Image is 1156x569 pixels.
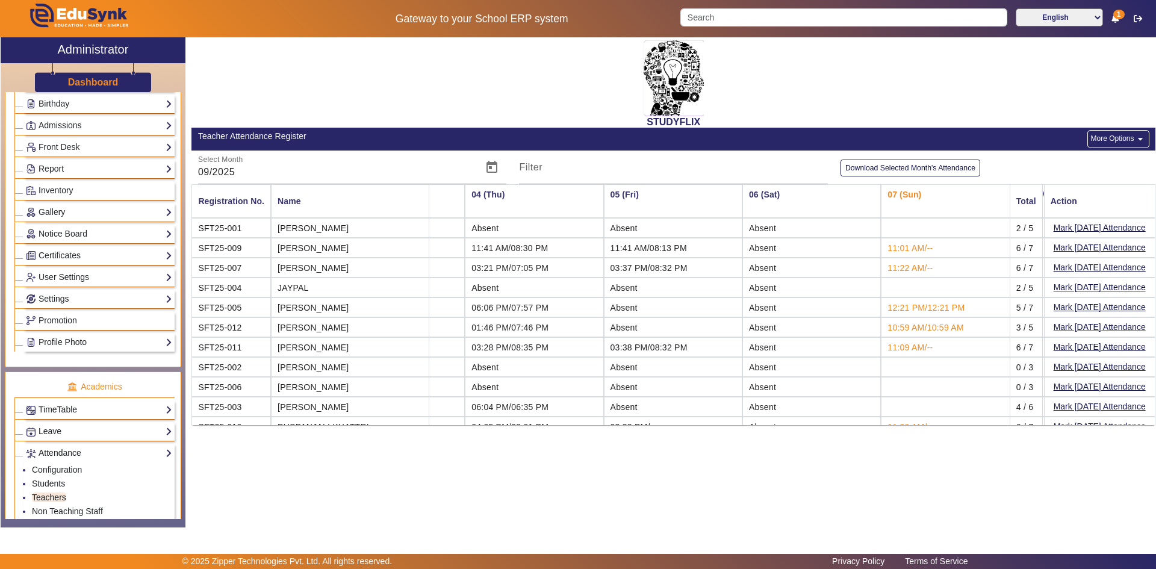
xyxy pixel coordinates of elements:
[471,243,548,253] span: 11:41 AM/08:30 PM
[26,184,172,197] a: Inventory
[1009,238,1042,258] mat-cell: 6 / 7
[749,283,776,293] span: Absent
[198,156,243,164] mat-label: Select Month
[887,263,933,273] span: 11:22 AM/--
[1052,300,1147,315] button: Mark [DATE] Attendance
[191,377,271,397] mat-cell: SFT25-006
[191,238,271,258] mat-cell: SFT25-009
[271,184,429,218] mat-header-cell: Name
[749,382,776,392] span: Absent
[611,323,638,332] span: Absent
[1009,184,1042,218] mat-header-cell: Total
[471,402,548,412] span: 06:04 PM/06:35 PM
[644,40,704,116] img: 2da83ddf-6089-4dce-a9e2-416746467bdd
[1052,399,1147,414] button: Mark [DATE] Attendance
[611,243,687,253] span: 11:41 AM/08:13 PM
[191,397,271,417] mat-cell: SFT25-003
[611,303,638,312] span: Absent
[841,160,980,176] button: Download Selected Month's Attendance
[191,278,271,297] mat-cell: SFT25-004
[191,184,271,218] mat-header-cell: Registration No.
[191,258,271,278] mat-cell: SFT25-007
[471,263,548,273] span: 03:21 PM/07:05 PM
[68,76,119,88] h3: Dashboard
[887,323,963,332] span: 10:59 AM/10:59 AM
[1044,184,1155,218] mat-header-cell: Action
[1052,260,1147,275] button: Mark [DATE] Attendance
[749,263,776,273] span: Absent
[271,417,429,437] mat-cell: PUSPANJALI KHATTRI
[1134,133,1146,145] mat-icon: arrow_drop_down
[39,185,73,195] span: Inventory
[749,402,776,412] span: Absent
[1052,419,1147,434] button: Mark [DATE] Attendance
[887,343,933,352] span: 11:09 AM/--
[191,297,271,317] mat-cell: SFT25-005
[14,381,175,393] p: Academics
[1009,258,1042,278] mat-cell: 6 / 7
[191,218,271,238] mat-cell: SFT25-001
[1052,379,1147,394] button: Mark [DATE] Attendance
[611,362,638,372] span: Absent
[67,382,78,393] img: academic.png
[182,555,393,568] p: © 2025 Zipper Technologies Pvt. Ltd. All rights reserved.
[1009,278,1042,297] mat-cell: 2 / 5
[271,297,429,317] mat-cell: [PERSON_NAME]
[271,357,429,377] mat-cell: [PERSON_NAME]
[32,465,82,474] a: Configuration
[611,422,656,432] span: 03:38 PM/--
[1052,320,1147,335] button: Mark [DATE] Attendance
[611,263,688,273] span: 03:37 PM/08:32 PM
[749,323,776,332] span: Absent
[749,362,776,372] span: Absent
[1009,317,1042,337] mat-cell: 3 / 5
[1052,359,1147,375] button: Mark [DATE] Attendance
[26,186,36,195] img: Inventory.png
[67,76,119,89] a: Dashboard
[26,316,36,325] img: Branchoperations.png
[271,377,429,397] mat-cell: [PERSON_NAME]
[191,116,1155,128] h2: STUDYFLIX
[680,8,1007,26] input: Search
[271,397,429,417] mat-cell: [PERSON_NAME]
[611,382,638,392] span: Absent
[749,422,776,432] span: Absent
[611,283,638,293] span: Absent
[749,243,776,253] span: Absent
[471,422,548,432] span: 04:05 PM/08:01 PM
[1009,218,1042,238] mat-cell: 2 / 5
[1009,337,1042,357] mat-cell: 6 / 7
[198,130,667,143] div: Teacher Attendance Register
[271,258,429,278] mat-cell: [PERSON_NAME]
[32,479,65,488] a: Students
[749,303,776,312] span: Absent
[271,278,429,297] mat-cell: JAYPAL
[1009,357,1042,377] mat-cell: 0 / 3
[465,184,603,218] th: 04 (Thu)
[26,314,172,328] a: Promotion
[887,422,933,432] span: 11:30 AM/--
[1009,377,1042,397] mat-cell: 0 / 3
[887,303,965,312] span: 12:21 PM/12:21 PM
[271,218,429,238] mat-cell: [PERSON_NAME]
[191,357,271,377] mat-cell: SFT25-002
[1087,130,1149,148] button: More Options
[471,223,499,233] span: Absent
[749,223,776,233] span: Absent
[899,553,974,569] a: Terms of Service
[271,317,429,337] mat-cell: [PERSON_NAME]
[749,343,776,352] span: Absent
[1113,10,1125,19] span: 1
[477,153,506,182] button: Open calendar
[611,223,638,233] span: Absent
[296,13,668,25] h5: Gateway to your School ERP system
[1009,417,1042,437] mat-cell: 6 / 7
[471,343,548,352] span: 03:28 PM/08:35 PM
[519,162,542,172] mat-label: Filter
[611,402,638,412] span: Absent
[1009,297,1042,317] mat-cell: 5 / 7
[58,42,129,57] h2: Administrator
[191,417,271,437] mat-cell: SFT25-010
[1,37,185,63] a: Administrator
[611,343,688,352] span: 03:38 PM/08:32 PM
